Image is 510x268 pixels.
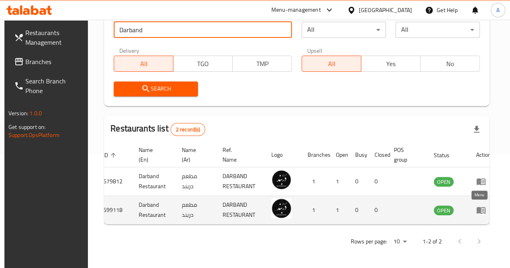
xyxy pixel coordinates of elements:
a: Search Branch Phone [8,71,90,100]
th: Busy [349,143,368,167]
td: DARBAND RESTAURANT [216,167,265,196]
span: Name (Ar) [182,145,206,164]
span: No [424,58,477,70]
td: 0 [368,196,387,224]
button: Search [114,81,198,96]
span: Branches [25,57,83,66]
span: Restaurants Management [25,28,83,47]
p: Rows per page: [351,237,387,247]
img: Darband Restaurant [271,170,291,190]
div: Menu [476,177,491,186]
label: Upsell [307,48,322,53]
p: 1-2 of 2 [423,237,442,247]
div: Rows per page: [390,236,410,248]
div: Total records count [171,123,206,136]
span: Get support on: [8,122,46,132]
span: OPEN [434,206,454,215]
td: 699118 [97,196,132,224]
td: DARBAND RESTAURANT [216,196,265,224]
img: Darband Restaurant [271,198,291,218]
td: 1 [329,196,349,224]
div: All [302,22,386,38]
td: 0 [368,167,387,196]
td: 0 [349,196,368,224]
span: Version: [8,108,28,118]
h2: Restaurants list [110,123,205,136]
span: 1.0.0 [29,108,42,118]
th: Action [470,143,498,167]
div: All [396,22,480,38]
td: Darband Restaurant [132,167,175,196]
th: Open [329,143,349,167]
button: All [302,56,361,72]
table: enhanced table [97,143,498,224]
td: Darband Restaurant [132,196,175,224]
td: 1 [329,167,349,196]
span: Ref. Name [223,145,255,164]
td: مطعم دربند [175,196,216,224]
div: Export file [467,120,486,139]
button: TGO [173,56,233,72]
div: Menu-management [271,5,321,15]
span: All [117,58,170,70]
th: Closed [368,143,387,167]
button: All [114,56,173,72]
td: 1 [301,167,329,196]
button: Yes [361,56,420,72]
td: مطعم دربند [175,167,216,196]
span: A [496,6,500,15]
td: 1 [301,196,329,224]
th: Branches [301,143,329,167]
span: Status [434,150,460,160]
input: Search for restaurant name or ID.. [114,22,292,38]
span: TGO [177,58,229,70]
span: ID [103,150,119,160]
th: Logo [265,143,301,167]
span: POS group [394,145,418,164]
span: Name (En) [139,145,166,164]
button: No [420,56,480,72]
a: Restaurants Management [8,23,90,52]
div: [GEOGRAPHIC_DATA] [359,6,412,15]
span: Search [120,84,192,94]
button: TMP [232,56,292,72]
label: Delivery [119,48,139,53]
span: Yes [364,58,417,70]
span: TMP [236,58,289,70]
span: Search Branch Phone [25,76,83,96]
span: All [305,58,358,70]
td: 0 [349,167,368,196]
div: OPEN [434,177,454,187]
span: OPEN [434,177,454,187]
a: Support.OpsPlatform [8,130,60,140]
span: 2 record(s) [171,126,205,133]
a: Branches [8,52,90,71]
td: 679812 [97,167,132,196]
